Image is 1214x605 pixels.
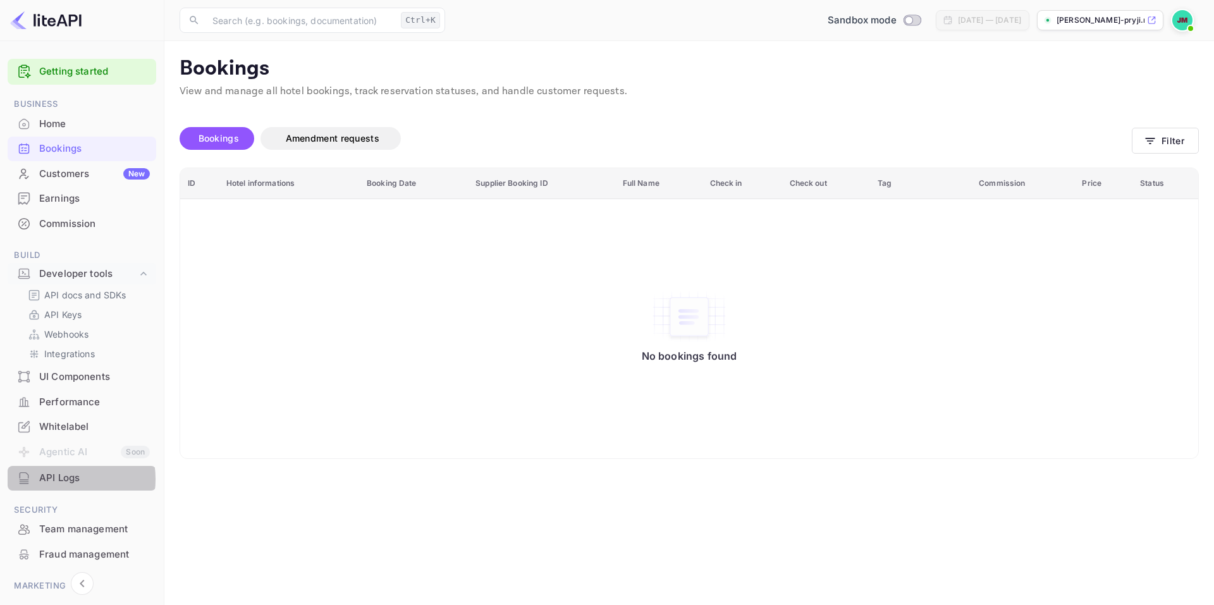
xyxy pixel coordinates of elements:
a: Home [8,112,156,135]
div: New [123,168,150,180]
div: API docs and SDKs [23,286,151,304]
div: API Keys [23,305,151,324]
a: Team management [8,517,156,541]
div: Performance [8,390,156,415]
div: Team management [39,522,150,537]
p: No bookings found [642,350,737,362]
img: No bookings found [651,290,727,343]
a: Bookings [8,137,156,160]
div: UI Components [8,365,156,389]
button: Filter [1132,128,1199,154]
th: Check in [702,168,782,199]
p: API Keys [44,308,82,321]
div: Switch to Production mode [823,13,926,28]
div: Earnings [8,186,156,211]
th: ID [180,168,219,199]
th: Supplier Booking ID [468,168,615,199]
div: Home [8,112,156,137]
th: Booking Date [359,168,468,199]
a: Earnings [8,186,156,210]
div: Developer tools [39,267,137,281]
a: Whitelabel [8,415,156,438]
span: Marketing [8,579,156,593]
input: Search (e.g. bookings, documentation) [205,8,396,33]
div: Fraud management [39,547,150,562]
p: View and manage all hotel bookings, track reservation statuses, and handle customer requests. [180,84,1199,99]
p: [PERSON_NAME]-pryji.nui... [1057,15,1144,26]
div: [DATE] — [DATE] [958,15,1021,26]
a: CustomersNew [8,162,156,185]
a: Performance [8,390,156,413]
span: Security [8,503,156,517]
div: Bookings [8,137,156,161]
a: UI Components [8,365,156,388]
p: Integrations [44,347,95,360]
div: Developer tools [8,263,156,285]
div: account-settings tabs [180,127,1132,150]
div: Customers [39,167,150,181]
div: Getting started [8,59,156,85]
span: Business [8,97,156,111]
span: Amendment requests [286,133,379,144]
div: Earnings [39,192,150,206]
span: Sandbox mode [828,13,897,28]
button: Collapse navigation [71,572,94,595]
a: Webhooks [28,327,146,341]
p: Bookings [180,56,1199,82]
div: Ctrl+K [401,12,440,28]
a: API docs and SDKs [28,288,146,302]
div: Team management [8,517,156,542]
p: Webhooks [44,327,89,341]
div: Commission [8,212,156,236]
div: Bookings [39,142,150,156]
div: Home [39,117,150,131]
a: Getting started [39,64,150,79]
div: Whitelabel [39,420,150,434]
a: Commission [8,212,156,235]
div: Fraud management [8,542,156,567]
table: booking table [180,168,1198,459]
div: Commission [39,217,150,231]
a: Integrations [28,347,146,360]
div: UI Components [39,370,150,384]
img: Jordan Mason [1172,10,1193,30]
a: API Keys [28,308,146,321]
th: Commission [971,168,1074,199]
th: Tag [870,168,971,199]
div: API Logs [8,466,156,491]
p: API docs and SDKs [44,288,126,302]
div: Whitelabel [8,415,156,439]
div: Performance [39,395,150,410]
div: CustomersNew [8,162,156,186]
div: API Logs [39,471,150,486]
img: LiteAPI logo [10,10,82,30]
th: Status [1132,168,1198,199]
span: Build [8,248,156,262]
th: Full Name [615,168,702,199]
th: Check out [782,168,871,199]
th: Hotel informations [219,168,359,199]
span: Bookings [199,133,239,144]
a: Fraud management [8,542,156,566]
a: API Logs [8,466,156,489]
th: Price [1074,168,1132,199]
div: Integrations [23,345,151,363]
div: Webhooks [23,325,151,343]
